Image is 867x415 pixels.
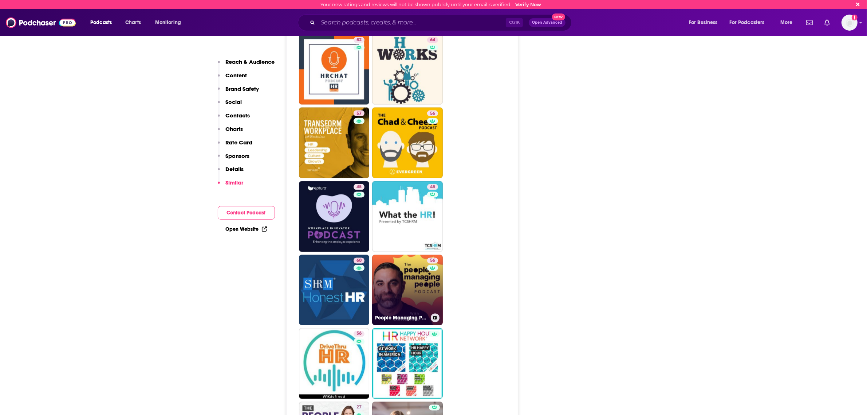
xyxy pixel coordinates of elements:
a: 56 [427,258,438,264]
a: Show notifications dropdown [803,16,816,29]
span: Open Advanced [532,21,562,24]
a: 57 [354,110,364,116]
span: 56 [430,257,435,264]
a: 48 [354,184,364,190]
span: New [552,13,565,20]
span: Podcasts [90,18,112,28]
button: Contact Podcast [218,206,275,220]
span: More [780,18,793,28]
a: 64 [427,37,438,43]
a: 56People Managing People [372,255,443,326]
p: Sponsors [226,152,250,159]
span: 45 [430,183,435,191]
span: 64 [430,36,435,44]
div: Search podcasts, credits, & more... [305,14,579,31]
a: Charts [121,17,145,28]
p: Details [226,166,244,172]
a: 60 [354,258,364,264]
button: Contacts [218,112,250,125]
button: Reach & Audience [218,58,275,72]
img: Podchaser - Follow, Share and Rate Podcasts [6,16,76,30]
a: 56 [354,331,364,337]
p: Brand Safety [226,85,259,92]
p: Contacts [226,112,250,119]
button: Details [218,166,244,179]
button: open menu [725,17,775,28]
button: Similar [218,179,244,193]
a: Open Website [226,226,267,232]
a: Show notifications dropdown [821,16,833,29]
a: 27 [354,405,364,411]
a: 52 [354,37,364,43]
svg: Email not verified [852,15,858,20]
button: open menu [150,17,190,28]
button: Sponsors [218,152,250,166]
p: Rate Card [226,139,253,146]
p: Content [226,72,247,79]
input: Search podcasts, credits, & more... [318,17,506,28]
span: 52 [356,36,362,44]
p: Charts [226,125,243,132]
button: Rate Card [218,139,253,152]
span: 57 [356,110,362,117]
button: Charts [218,125,243,139]
span: 56 [430,110,435,117]
a: 45 [372,181,443,252]
span: 56 [356,330,362,338]
span: Logged in as MelissaPS [842,15,858,31]
a: 45 [427,184,438,190]
button: open menu [684,17,727,28]
span: For Podcasters [730,18,765,28]
img: User Profile [842,15,858,31]
a: 52 [299,34,370,105]
a: 60 [299,255,370,326]
button: Brand Safety [218,85,259,99]
button: Open AdvancedNew [529,18,565,27]
a: 56 [427,110,438,116]
div: Your new ratings and reviews will not be shown publicly until your email is verified. [320,2,541,7]
span: For Business [689,18,718,28]
button: Content [218,72,247,85]
button: open menu [775,17,802,28]
a: 56 [299,328,370,399]
a: 56 [372,108,443,178]
button: Social [218,98,242,112]
p: Social [226,98,242,105]
span: 48 [356,183,362,191]
a: Verify Now [515,2,541,7]
span: Monitoring [155,18,181,28]
a: 48 [299,181,370,252]
span: Ctrl K [506,18,523,27]
span: Charts [125,18,141,28]
p: Similar [226,179,244,186]
a: 57 [299,108,370,178]
span: 60 [356,257,362,264]
button: Show profile menu [842,15,858,31]
p: Reach & Audience [226,58,275,65]
h3: People Managing People [375,315,428,321]
button: open menu [85,17,121,28]
a: 64 [372,34,443,105]
span: 27 [356,404,362,411]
